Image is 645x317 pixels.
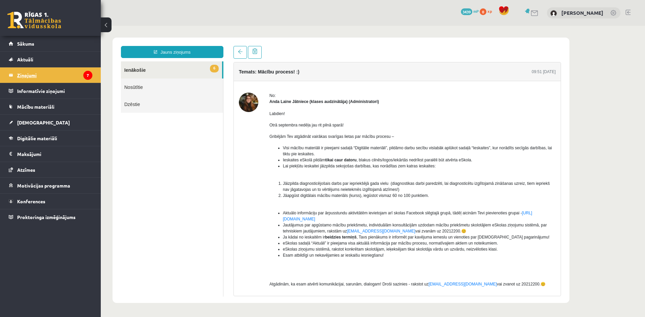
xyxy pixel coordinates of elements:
strong: Anda Laine Jātniece (klases audzinātāja) (Administratori) [169,73,278,78]
a: Konferences [9,194,92,209]
legend: Ziņojumi [17,67,92,83]
span: Aktuālo informāciju par ārpusstundu aktivitātēm ievietojam arī skolas Facebook slēgtajā grupā, tā... [182,185,431,196]
a: Mācību materiāli [9,99,92,114]
span: 0 [480,8,486,15]
a: Rīgas 1. Tālmācības vidusskola [7,12,61,29]
span: 3439 [461,8,472,15]
b: tikai caur datoru [224,132,256,137]
span: Atgādinām, ka esam atvērti komunikācijai, sarunām, dialogam! Droši sazinies - rakstot uz vai zvan... [169,256,445,261]
span: Proktoringa izmēģinājums [17,214,76,220]
a: 3439 mP [461,8,479,14]
span: 😊 [360,203,365,208]
a: [PERSON_NAME] [561,9,603,16]
span: Esam atbildīgi un nekavējamies ar ieskaišu iesniegšanu! [182,227,283,232]
span: Jāizpilda diagnosticējošais darbs par iepriekšējā gada vielu (diagnostikas darbi paredzēti, lai d... [182,155,449,166]
span: 6 [109,39,118,47]
div: No: [169,67,455,73]
span: Motivācijas programma [17,182,70,189]
a: Informatīvie ziņojumi [9,83,92,99]
a: Aktuāli [9,52,92,67]
span: 😊 [440,256,445,261]
a: Maksājumi [9,146,92,162]
span: Labdien! [169,86,184,90]
a: [DEMOGRAPHIC_DATA] [9,115,92,130]
legend: Informatīvie ziņojumi [17,83,92,99]
span: Jāapgūst digitālais mācību materiāls (kurss), iegūstot vismaz 60 no 100 punktiem. [182,167,328,172]
a: Atzīmes [9,162,92,177]
a: 6Ienākošie [20,36,121,53]
a: Dzēstie [20,70,122,87]
a: Sākums [9,36,92,51]
a: [EMAIL_ADDRESS][DOMAIN_NAME] [328,256,396,261]
span: Ja kādai no ieskaitēm ir , Tavs pienākums ir informēt par kavējuma iemeslu un vienoties par [DEMO... [182,209,449,214]
span: Atzīmes [17,167,35,173]
span: eSkolas sadaļā “Aktuāli” ir pieejama visa aktuālā informācija par mācību procesu, normatīvajiem a... [182,215,397,220]
a: Ziņojumi7 [9,67,92,83]
div: 09:51 [DATE] [431,43,455,49]
span: [DEMOGRAPHIC_DATA] [17,119,70,125]
span: Visi mācību materiāli ir pieejami sadaļā “Digitālie materiāli”, pildāmo darbu secību vislabāk apl... [182,120,451,130]
span: Ieskaites eSkolā pildām , blakus cilnēs/logos/iekārtās nedrīkst paralēli būt atvērta eSkola. [182,132,372,137]
legend: Maksājumi [17,146,92,162]
h4: Temats: Mācību process! :) [138,43,199,49]
span: Otrā septembra nedēļa jau rit pilnā sparā! [169,97,243,102]
span: Lai piekļūtu ieskaitei jāizpilda sekojošas darbības, kas norādītas zem katras ieskaites: [182,138,335,143]
span: Jautājumus par apgūstamo mācību priekšmetu, individuālām konsultācijām uzdodam mācību priekšmetu ... [182,197,446,208]
a: Nosūtītie [20,53,122,70]
i: 7 [83,71,92,80]
span: Gribējām Tev atgādināt vairākas svarīgas lietas par mācību procesu – [169,108,293,113]
a: Motivācijas programma [9,178,92,193]
a: Proktoringa izmēģinājums [9,209,92,225]
a: 0 xp [480,8,495,14]
a: [EMAIL_ADDRESS][DOMAIN_NAME] [246,203,314,208]
span: mP [473,8,479,14]
span: Mācību materiāli [17,104,54,110]
span: Digitālie materiāli [17,135,57,141]
a: Digitālie materiāli [9,130,92,146]
b: beidzies termiņš [224,209,256,214]
span: Sākums [17,41,34,47]
span: Konferences [17,198,45,204]
span: xp [487,8,492,14]
img: Sigurds Kozlovskis [550,10,557,17]
img: Anda Laine Jātniece (klases audzinātāja) [138,67,158,86]
span: Aktuāli [17,56,33,62]
a: Jauns ziņojums [20,20,123,32]
span: eSkolas ziņojumu sistēmā, rakstot konkrētam skolotājam, ieķeksējam tikai skolotāja vārdu un uzvār... [182,221,397,226]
